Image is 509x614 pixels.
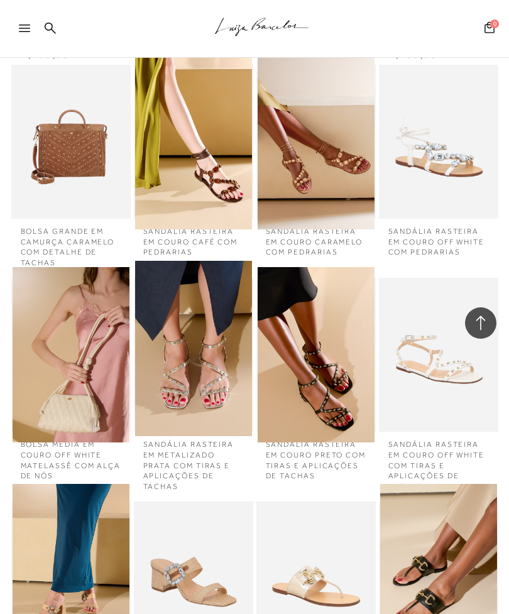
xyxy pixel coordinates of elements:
[256,219,376,258] a: SANDÁLIA RASTEIRA EM COURO CARAMELO COM PEDRARIAS
[258,54,375,229] img: SANDÁLIA RASTEIRA EM COURO CARAMELO COM PEDRARIAS
[481,21,498,38] button: 0
[380,261,497,449] a: SANDÁLIA RASTEIRA EM COURO OFF WHITE COM TIRAS E APLICAÇÕES DE TACHAS SANDÁLIA RASTEIRA EM COURO ...
[135,54,252,229] img: SANDÁLIA RASTEIRA EM COURO CAFÉ COM PEDRARIAS
[13,267,129,442] a: BOLSA MÉDIA EM COURO OFF WHITE MATELASSÊ COM ALÇA DE NÓS BOLSA MÉDIA EM COURO OFF WHITE MATELASSÊ...
[380,54,497,229] img: SANDÁLIA RASTEIRA EM COURO OFF WHITE COM PEDRARIAS
[135,54,252,229] a: SANDÁLIA RASTEIRA EM COURO CAFÉ COM PEDRARIAS SANDÁLIA RASTEIRA EM COURO CAFÉ COM PEDRARIAS
[379,432,498,492] a: SANDÁLIA RASTEIRA EM COURO OFF WHITE COM TIRAS E APLICAÇÕES DE TACHAS
[490,19,499,28] span: 0
[258,267,375,442] a: SANDÁLIA RASTEIRA EM COURO PRETO COM TIRAS E APLICAÇÕES DE TACHAS SANDÁLIA RASTEIRA EM COURO PRET...
[380,261,497,436] img: SANDÁLIA RASTEIRA EM COURO OFF WHITE COM TIRAS E APLICAÇÕES DE TACHAS
[134,432,253,492] a: SANDÁLIA RASTEIRA EM METALIZADO PRATA COM TIRAS E APLICAÇÕES DE TACHAS
[13,54,129,229] img: BOLSA GRANDE EM CAMURÇA CARAMELO COM DETALHE DE TACHAS
[135,261,252,449] a: SANDÁLIA RASTEIRA EM METALIZADO PRATA COM TIRAS E APLICAÇÕES DE TACHAS SANDÁLIA RASTEIRA EM METAL...
[258,54,375,229] a: SANDÁLIA RASTEIRA EM COURO CARAMELO COM PEDRARIAS SANDÁLIA RASTEIRA EM COURO CARAMELO COM PEDRARIAS
[256,432,376,481] a: SANDÁLIA RASTEIRA EM COURO PRETO COM TIRAS E APLICAÇÕES DE TACHAS
[11,432,131,481] a: BOLSA MÉDIA EM COURO OFF WHITE MATELASSÊ COM ALÇA DE NÓS
[13,54,129,229] a: BOLSA GRANDE EM CAMURÇA CARAMELO COM DETALHE DE TACHAS BOLSA GRANDE EM CAMURÇA CARAMELO COM DETAL...
[11,219,131,268] a: BOLSA GRANDE EM CAMURÇA CARAMELO COM DETALHE DE TACHAS
[379,219,498,258] a: SANDÁLIA RASTEIRA EM COURO OFF WHITE COM PEDRARIAS
[13,267,129,442] img: BOLSA MÉDIA EM COURO OFF WHITE MATELASSÊ COM ALÇA DE NÓS
[258,267,375,442] img: SANDÁLIA RASTEIRA EM COURO PRETO COM TIRAS E APLICAÇÕES DE TACHAS
[134,219,253,258] a: SANDÁLIA RASTEIRA EM COURO CAFÉ COM PEDRARIAS
[135,261,252,436] img: SANDÁLIA RASTEIRA EM METALIZADO PRATA COM TIRAS E APLICAÇÕES DE TACHAS
[380,54,497,229] a: SANDÁLIA RASTEIRA EM COURO OFF WHITE COM PEDRARIAS SANDÁLIA RASTEIRA EM COURO OFF WHITE COM PEDRA...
